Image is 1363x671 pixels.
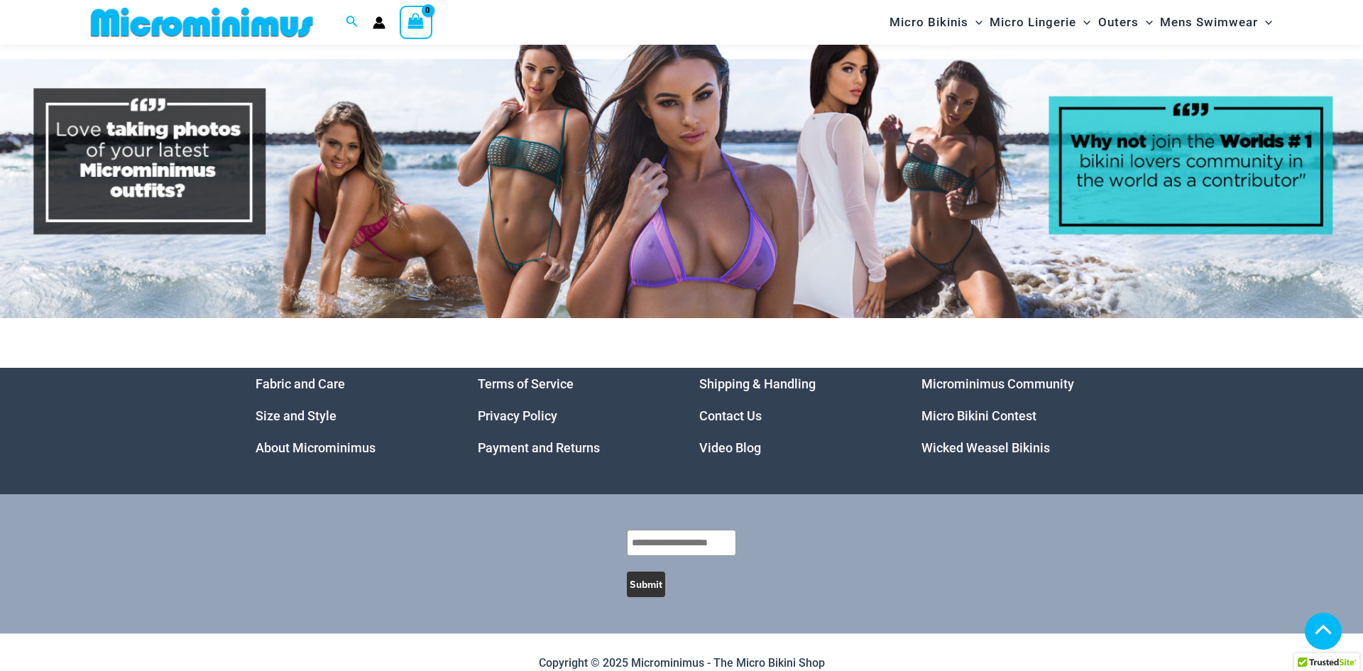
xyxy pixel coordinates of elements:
a: Privacy Policy [478,408,557,423]
a: Contact Us [699,408,762,423]
aside: Footer Widget 1 [256,368,442,464]
a: Account icon link [373,16,385,29]
a: Micro Bikini Contest [921,408,1036,423]
nav: Menu [256,368,442,464]
aside: Footer Widget 4 [921,368,1108,464]
a: Microminimus Community [921,376,1074,391]
a: Search icon link [346,13,358,31]
span: Menu Toggle [1139,4,1153,40]
nav: Menu [699,368,886,464]
span: Micro Lingerie [990,4,1076,40]
a: Micro BikinisMenu ToggleMenu Toggle [886,4,986,40]
span: Mens Swimwear [1160,4,1258,40]
span: Micro Bikinis [889,4,968,40]
span: Menu Toggle [1258,4,1272,40]
a: View Shopping Cart, empty [400,6,432,38]
a: Wicked Weasel Bikinis [921,440,1050,455]
a: Shipping & Handling [699,376,816,391]
a: OutersMenu ToggleMenu Toggle [1095,4,1156,40]
span: Menu Toggle [1076,4,1090,40]
nav: Site Navigation [884,2,1278,43]
aside: Footer Widget 3 [699,368,886,464]
a: About Microminimus [256,440,376,455]
button: Submit [627,572,665,597]
span: Menu Toggle [968,4,982,40]
a: Size and Style [256,408,336,423]
a: Fabric and Care [256,376,345,391]
a: Terms of Service [478,376,574,391]
a: Video Blog [699,440,761,455]
a: Payment and Returns [478,440,600,455]
nav: Menu [921,368,1108,464]
nav: Menu [478,368,664,464]
a: Mens SwimwearMenu ToggleMenu Toggle [1156,4,1276,40]
a: Micro LingerieMenu ToggleMenu Toggle [986,4,1094,40]
span: Outers [1098,4,1139,40]
aside: Footer Widget 2 [478,368,664,464]
img: MM SHOP LOGO FLAT [85,6,319,38]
